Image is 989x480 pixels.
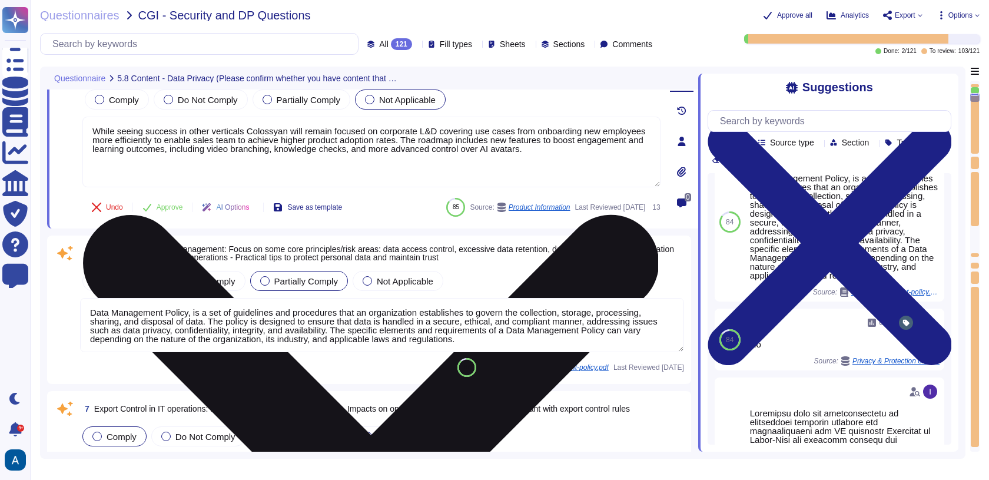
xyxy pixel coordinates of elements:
[2,447,34,473] button: user
[277,95,340,105] span: Partially Comply
[948,12,973,19] span: Options
[138,9,311,21] span: CGI - Security and DP Questions
[5,449,26,471] img: user
[40,9,120,21] span: Questionnaires
[109,95,139,105] span: Comply
[841,12,869,19] span: Analytics
[391,38,412,50] div: 121
[80,249,89,257] span: 6
[895,12,915,19] span: Export
[923,385,937,399] img: user
[80,405,89,413] span: 7
[80,298,684,352] textarea: Data Management Policy, is a set of guidelines and procedures that an organization establishes to...
[827,11,869,20] button: Analytics
[54,74,105,82] span: Questionnaire
[612,40,652,48] span: Comments
[47,34,358,54] input: Search by keywords
[440,40,472,48] span: Fill types
[117,74,400,82] span: 5.8 Content - Data Privacy (Please confirm whether you have content that aligns with the requirem...
[726,336,734,343] span: 84
[82,117,661,187] textarea: While seeing success in other verticals Colossyan will remain focused on corporate L&D covering u...
[884,48,900,54] span: Done:
[930,48,956,54] span: To review:
[726,219,734,226] span: 84
[553,40,585,48] span: Sections
[685,193,691,201] span: 0
[379,95,436,105] span: Not Applicable
[958,48,980,54] span: 103 / 121
[178,95,238,105] span: Do Not Comply
[777,12,812,19] span: Approve all
[379,40,389,48] span: All
[714,111,951,131] input: Search by keywords
[17,425,24,432] div: 9+
[500,40,526,48] span: Sheets
[763,11,812,20] button: Approve all
[902,48,917,54] span: 2 / 121
[650,204,660,211] span: 13
[453,204,459,210] span: 85
[464,364,470,370] span: 87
